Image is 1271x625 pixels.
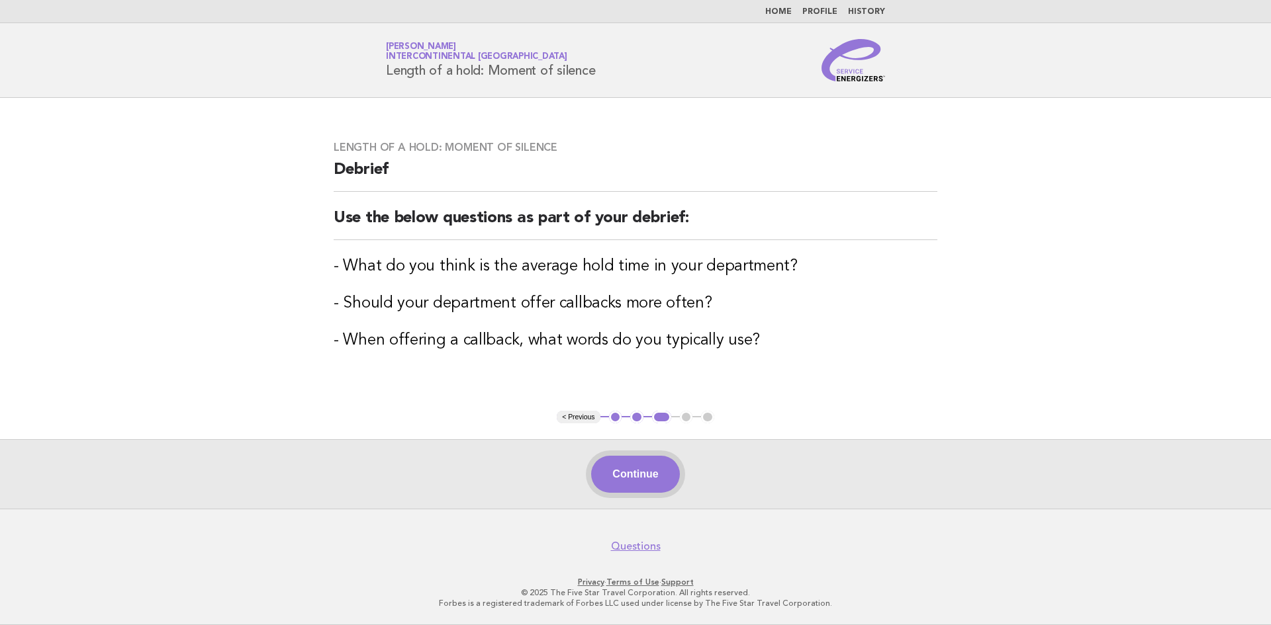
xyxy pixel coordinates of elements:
[802,8,837,16] a: Profile
[230,577,1041,587] p: · ·
[230,598,1041,608] p: Forbes is a registered trademark of Forbes LLC used under license by The Five Star Travel Corpora...
[386,43,595,77] h1: Length of a hold: Moment of silence
[606,577,659,587] a: Terms of Use
[630,411,643,424] button: 2
[334,330,937,351] h3: - When offering a callback, what words do you typically use?
[765,8,792,16] a: Home
[386,53,567,62] span: InterContinental [GEOGRAPHIC_DATA]
[334,293,937,314] h3: - Should your department offer callbacks more often?
[230,587,1041,598] p: © 2025 The Five Star Travel Corporation. All rights reserved.
[334,256,937,277] h3: - What do you think is the average hold time in your department?
[848,8,885,16] a: History
[557,411,600,424] button: < Previous
[611,540,661,553] a: Questions
[822,39,885,81] img: Service Energizers
[578,577,604,587] a: Privacy
[591,456,679,493] button: Continue
[652,411,671,424] button: 3
[334,208,937,240] h2: Use the below questions as part of your debrief:
[609,411,622,424] button: 1
[334,159,937,192] h2: Debrief
[386,42,567,61] a: [PERSON_NAME]InterContinental [GEOGRAPHIC_DATA]
[334,141,937,154] h3: Length of a hold: Moment of silence
[661,577,694,587] a: Support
